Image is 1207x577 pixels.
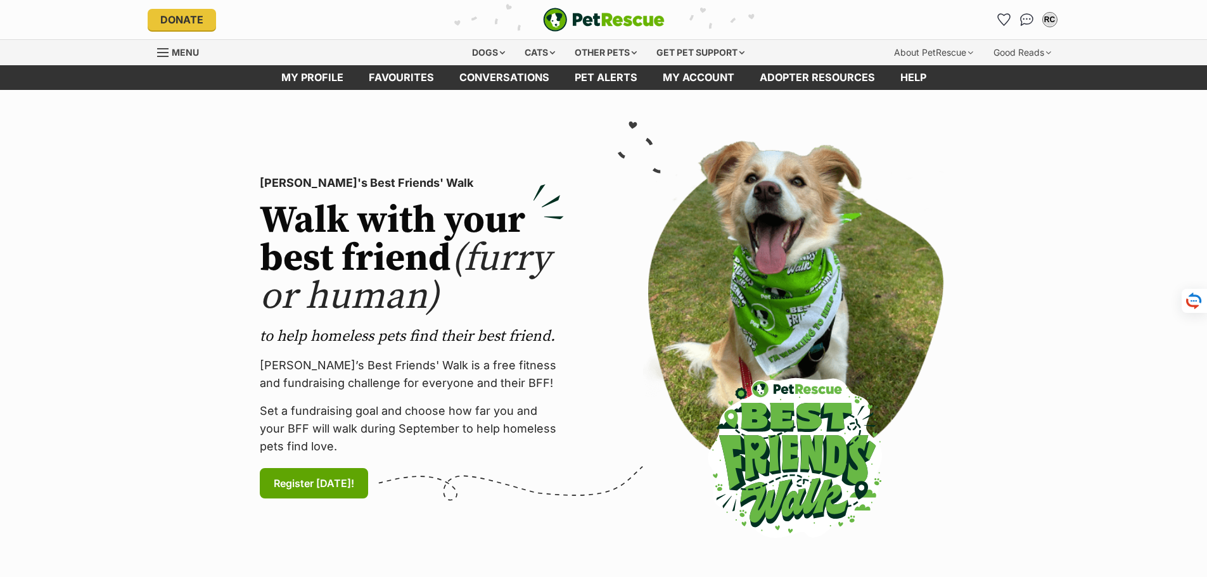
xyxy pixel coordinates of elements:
[566,40,646,65] div: Other pets
[1040,10,1060,30] button: My account
[516,40,564,65] div: Cats
[1044,13,1056,26] div: RC
[994,10,1014,30] a: Favourites
[648,40,753,65] div: Get pet support
[994,10,1060,30] ul: Account quick links
[260,357,564,392] p: [PERSON_NAME]’s Best Friends' Walk is a free fitness and fundraising challenge for everyone and t...
[260,468,368,498] a: Register [DATE]!
[747,65,888,90] a: Adopter resources
[260,202,564,316] h2: Walk with your best friend
[885,40,982,65] div: About PetRescue
[1020,13,1033,26] img: chat-41dd97257d64d25036548639549fe6c8038ab92f7586957e7f3b1b290dea8141.svg
[447,65,562,90] a: conversations
[543,8,665,32] a: PetRescue
[1017,10,1037,30] a: Conversations
[260,326,564,346] p: to help homeless pets find their best friend.
[985,40,1060,65] div: Good Reads
[463,40,514,65] div: Dogs
[260,402,564,455] p: Set a fundraising goal and choose how far you and your BFF will walk during September to help hom...
[260,174,564,192] p: [PERSON_NAME]'s Best Friends' Walk
[543,8,665,32] img: logo-e224e6f780fb5917bec1dbf3a21bbac754714ae5b6737aabdf751b685950b380.svg
[562,65,650,90] a: Pet alerts
[650,65,747,90] a: My account
[172,47,199,58] span: Menu
[274,476,354,491] span: Register [DATE]!
[148,9,216,30] a: Donate
[157,40,208,63] a: Menu
[269,65,356,90] a: My profile
[888,65,939,90] a: Help
[260,235,551,320] span: (furry or human)
[356,65,447,90] a: Favourites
